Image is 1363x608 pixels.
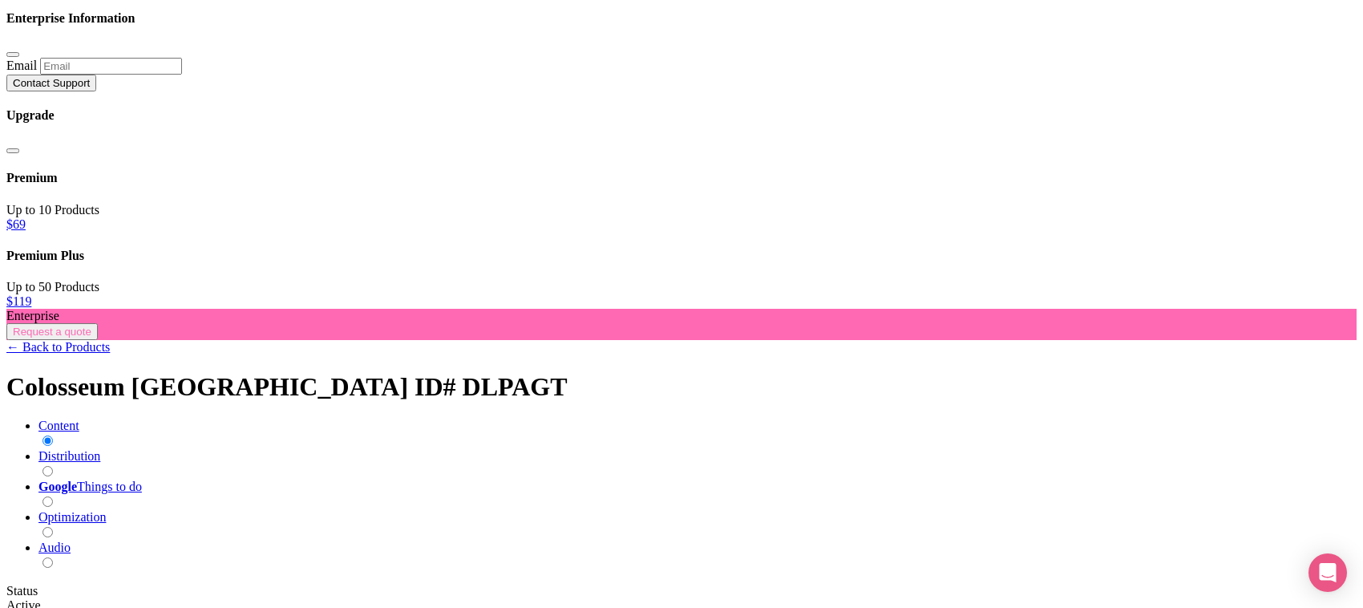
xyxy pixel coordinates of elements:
span: ID# DLPAGT [415,372,568,401]
a: Distribution [38,449,100,463]
button: Request a quote [6,323,98,340]
span: Request a quote [13,326,91,338]
input: Email [40,58,182,75]
a: $69 [6,217,26,231]
div: Enterprise [6,309,1357,323]
div: Up to 10 Products [6,203,1357,217]
a: ← Back to Products [6,340,110,354]
h4: Premium [6,171,1357,185]
a: Content [38,419,79,432]
a: Audio [38,541,71,554]
div: Open Intercom Messenger [1308,553,1347,592]
div: Up to 50 Products [6,280,1357,294]
button: Close [6,148,19,153]
a: $119 [6,294,31,308]
strong: Google [38,480,77,493]
button: Close [6,52,19,57]
a: Optimization [38,510,106,524]
button: Contact Support [6,75,96,91]
a: GoogleThings to do [38,480,142,493]
h4: Enterprise Information [6,11,1357,26]
h4: Premium Plus [6,249,1357,263]
h4: Upgrade [6,108,1357,123]
span: Status [6,584,38,598]
span: Colosseum [GEOGRAPHIC_DATA] [6,372,408,401]
label: Email [6,59,37,72]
